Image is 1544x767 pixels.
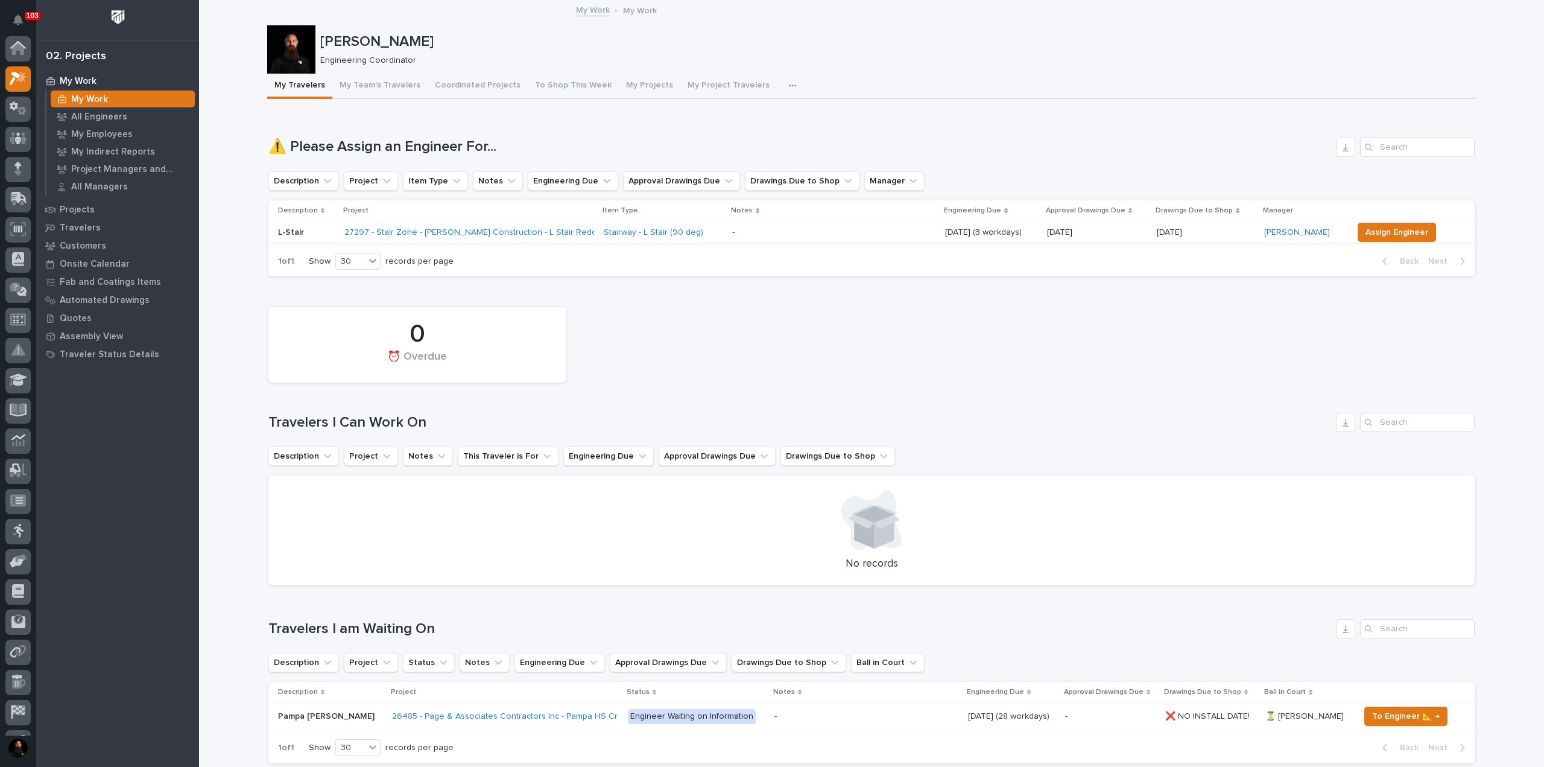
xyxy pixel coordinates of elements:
button: users-avatar [5,736,31,761]
a: Projects [36,200,199,218]
button: Notes [473,171,523,191]
p: L-Stair [278,228,335,238]
p: My Work [71,94,108,105]
button: Project [344,447,398,466]
img: Workspace Logo [107,6,129,28]
button: Drawings Due to Shop [732,653,846,672]
a: Automated Drawings [36,291,199,309]
p: My Work [623,3,657,16]
p: My Indirect Reports [71,147,155,158]
button: Project [344,171,398,191]
a: All Managers [46,178,199,195]
p: Assembly View [60,331,123,342]
button: Description [268,171,339,191]
a: My Work [46,91,199,107]
button: Status [403,653,455,672]
button: This Traveler is For [458,447,558,466]
span: Back [1393,256,1419,267]
tr: L-Stair27297 - Stair Zone - [PERSON_NAME] Construction - L Stair Redox Bio-Nutrients Stairway - L... [268,221,1475,244]
p: [DATE] (3 workdays) [945,228,1037,238]
h1: Travelers I am Waiting On [268,620,1331,638]
p: Notes [731,204,753,217]
input: Search [1360,413,1475,432]
p: records per page [385,743,454,753]
div: 30 [336,742,365,754]
p: All Managers [71,182,128,193]
p: Project [391,686,416,699]
p: My Employees [71,129,133,140]
p: [PERSON_NAME] [320,33,1472,51]
button: Back [1373,742,1423,753]
p: Approval Drawings Due [1064,686,1144,699]
button: Project [344,653,398,672]
button: Drawings Due to Shop [745,171,859,191]
button: My Team's Travelers [332,74,428,99]
a: Travelers [36,218,199,237]
button: Notes [403,447,453,466]
p: Show [309,256,331,267]
p: Ball in Court [1264,686,1306,699]
span: Next [1428,742,1455,753]
p: - [1065,711,1156,722]
p: My Work [60,76,96,87]
div: Engineer Waiting on Information [628,709,756,724]
p: Drawings Due to Shop [1164,686,1241,699]
button: My Projects [619,74,680,99]
p: Engineering Due [967,686,1024,699]
p: Projects [60,205,95,215]
p: Notes [773,686,795,699]
button: Approval Drawings Due [610,653,727,672]
span: Next [1428,256,1455,267]
a: 26485 - Page & Associates Contractors Inc - Pampa HS Cranes [392,711,637,722]
p: Pampa [PERSON_NAME] [278,709,377,722]
button: Engineering Due [563,447,654,466]
button: Engineering Due [514,653,605,672]
div: 0 [289,319,545,349]
a: Quotes [36,309,199,327]
button: Approval Drawings Due [659,447,776,466]
button: Item Type [403,171,468,191]
input: Search [1360,138,1475,157]
p: No records [283,558,1460,571]
button: My Project Travelers [680,74,777,99]
button: To Shop This Week [528,74,619,99]
p: Customers [60,241,106,252]
p: Item Type [603,204,638,217]
a: My Work [576,2,610,16]
a: [PERSON_NAME] [1264,228,1330,238]
p: Engineering Due [944,204,1001,217]
button: My Travelers [267,74,332,99]
button: To Engineer 📐 → [1364,707,1447,726]
span: To Engineer 📐 → [1372,709,1440,724]
p: [DATE] [1047,228,1148,238]
button: Next [1423,742,1475,753]
button: Notes [460,653,510,672]
p: records per page [385,256,454,267]
p: Fab and Coatings Items [60,277,161,288]
tr: Pampa [PERSON_NAME]Pampa [PERSON_NAME] 26485 - Page & Associates Contractors Inc - Pampa HS Crane... [268,703,1475,730]
a: Stairway - L Stair (90 deg) [604,228,703,238]
a: My Work [36,72,199,90]
p: Travelers [60,223,101,234]
p: Show [309,743,331,753]
p: ⏳ [PERSON_NAME] [1265,709,1346,722]
button: Assign Engineer [1358,223,1436,242]
div: Notifications103 [15,14,31,34]
h1: ⚠️ Please Assign an Engineer For... [268,138,1331,156]
p: Manager [1263,204,1293,217]
div: - [774,711,777,722]
span: Assign Engineer [1365,225,1428,240]
a: Onsite Calendar [36,255,199,273]
a: 27297 - Stair Zone - [PERSON_NAME] Construction - L Stair Redox Bio-Nutrients [344,228,653,238]
a: Traveler Status Details [36,345,199,363]
button: Description [268,447,339,466]
span: Back [1393,742,1419,753]
button: Ball in Court [851,653,925,672]
a: Fab and Coatings Items [36,273,199,291]
p: Traveler Status Details [60,349,159,360]
button: Engineering Due [528,171,618,191]
p: 1 of 1 [268,733,304,763]
p: Automated Drawings [60,295,150,306]
p: Engineering Coordinator [320,56,1467,66]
